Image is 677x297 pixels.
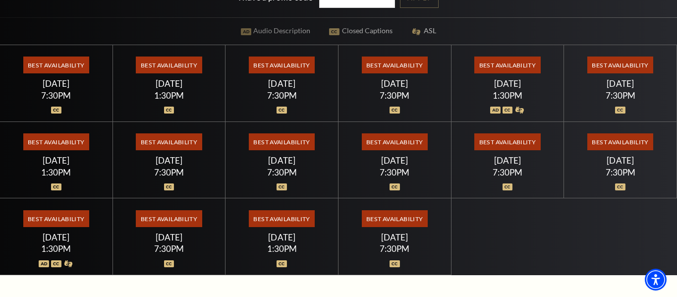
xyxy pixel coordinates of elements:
[362,133,428,150] span: Best Availability
[350,155,439,166] div: [DATE]
[249,133,315,150] span: Best Availability
[576,155,665,166] div: [DATE]
[124,155,213,166] div: [DATE]
[237,244,326,253] div: 1:30PM
[350,244,439,253] div: 7:30PM
[12,91,101,100] div: 7:30PM
[350,232,439,242] div: [DATE]
[576,168,665,177] div: 7:30PM
[362,57,428,73] span: Best Availability
[587,133,653,150] span: Best Availability
[576,78,665,89] div: [DATE]
[12,155,101,166] div: [DATE]
[474,57,540,73] span: Best Availability
[237,232,326,242] div: [DATE]
[645,269,667,291] div: Accessibility Menu
[124,91,213,100] div: 1:30PM
[350,78,439,89] div: [DATE]
[463,168,552,177] div: 7:30PM
[12,244,101,253] div: 1:30PM
[124,244,213,253] div: 7:30PM
[124,168,213,177] div: 7:30PM
[249,210,315,227] span: Best Availability
[12,232,101,242] div: [DATE]
[474,133,540,150] span: Best Availability
[237,168,326,177] div: 7:30PM
[12,168,101,177] div: 1:30PM
[136,210,202,227] span: Best Availability
[237,155,326,166] div: [DATE]
[576,91,665,100] div: 7:30PM
[463,91,552,100] div: 1:30PM
[136,57,202,73] span: Best Availability
[463,155,552,166] div: [DATE]
[587,57,653,73] span: Best Availability
[23,57,89,73] span: Best Availability
[23,133,89,150] span: Best Availability
[362,210,428,227] span: Best Availability
[350,91,439,100] div: 7:30PM
[237,91,326,100] div: 7:30PM
[237,78,326,89] div: [DATE]
[463,78,552,89] div: [DATE]
[249,57,315,73] span: Best Availability
[12,78,101,89] div: [DATE]
[124,232,213,242] div: [DATE]
[23,210,89,227] span: Best Availability
[136,133,202,150] span: Best Availability
[124,78,213,89] div: [DATE]
[350,168,439,177] div: 7:30PM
